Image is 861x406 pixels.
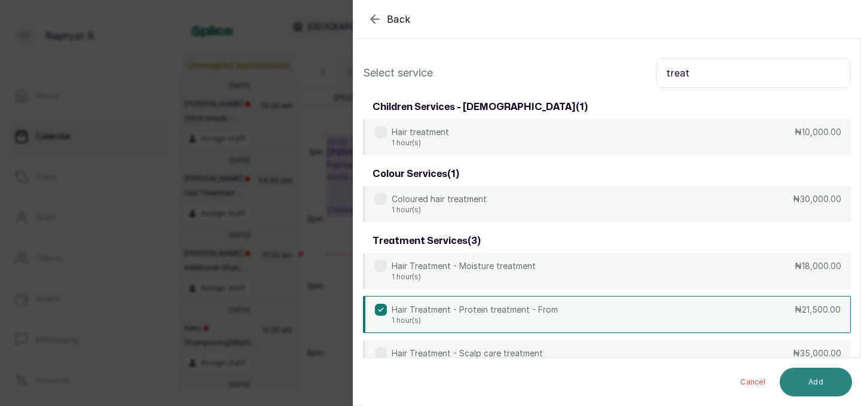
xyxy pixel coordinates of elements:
[731,368,775,396] button: Cancel
[373,167,459,181] h3: colour services ( 1 )
[373,234,481,248] h3: treatment services ( 3 )
[780,368,852,396] button: Add
[392,193,487,205] p: Coloured hair treatment
[373,100,588,114] h3: children services - [DEMOGRAPHIC_DATA] ( 1 )
[392,205,487,215] p: 1 hour(s)
[795,126,841,138] p: ₦10,000.00
[795,260,841,272] p: ₦18,000.00
[392,304,558,316] p: Hair Treatment - Protein treatment - From
[793,347,841,359] p: ₦35,000.00
[392,126,449,138] p: Hair treatment
[392,272,536,282] p: 1 hour(s)
[363,65,433,81] p: Select service
[392,347,543,359] p: Hair Treatment - Scalp care treatment
[392,138,449,148] p: 1 hour(s)
[392,316,558,325] p: 1 hour(s)
[656,58,851,88] input: Search.
[793,193,841,205] p: ₦30,000.00
[368,12,411,26] button: Back
[795,304,841,316] p: ₦21,500.00
[387,12,411,26] span: Back
[392,260,536,272] p: Hair Treatment - Moisture treatment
